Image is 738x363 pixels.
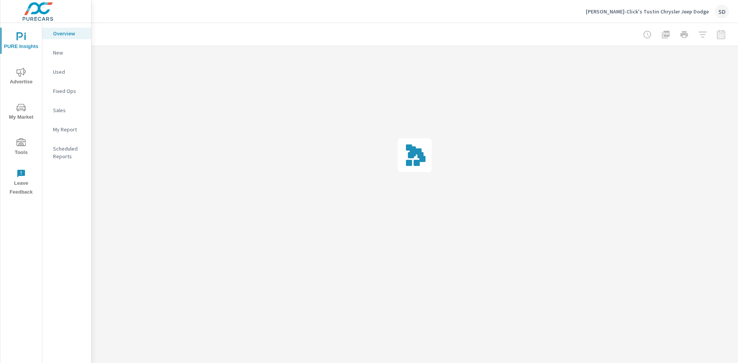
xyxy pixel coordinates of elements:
p: Overview [53,30,85,37]
div: My Report [42,124,91,135]
div: Overview [42,28,91,39]
span: My Market [3,103,40,122]
span: Tools [3,138,40,157]
p: My Report [53,126,85,133]
p: Used [53,68,85,76]
div: Fixed Ops [42,85,91,97]
div: nav menu [0,23,42,200]
div: Used [42,66,91,78]
p: Scheduled Reports [53,145,85,160]
p: Fixed Ops [53,87,85,95]
div: New [42,47,91,58]
p: Sales [53,106,85,114]
span: Leave Feedback [3,169,40,197]
span: Advertise [3,68,40,86]
span: PURE Insights [3,32,40,51]
div: Sales [42,104,91,116]
div: SD [715,5,729,18]
div: Scheduled Reports [42,143,91,162]
p: New [53,49,85,56]
p: [PERSON_NAME]-Click's Tustin Chrysler Jeep Dodge [586,8,709,15]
